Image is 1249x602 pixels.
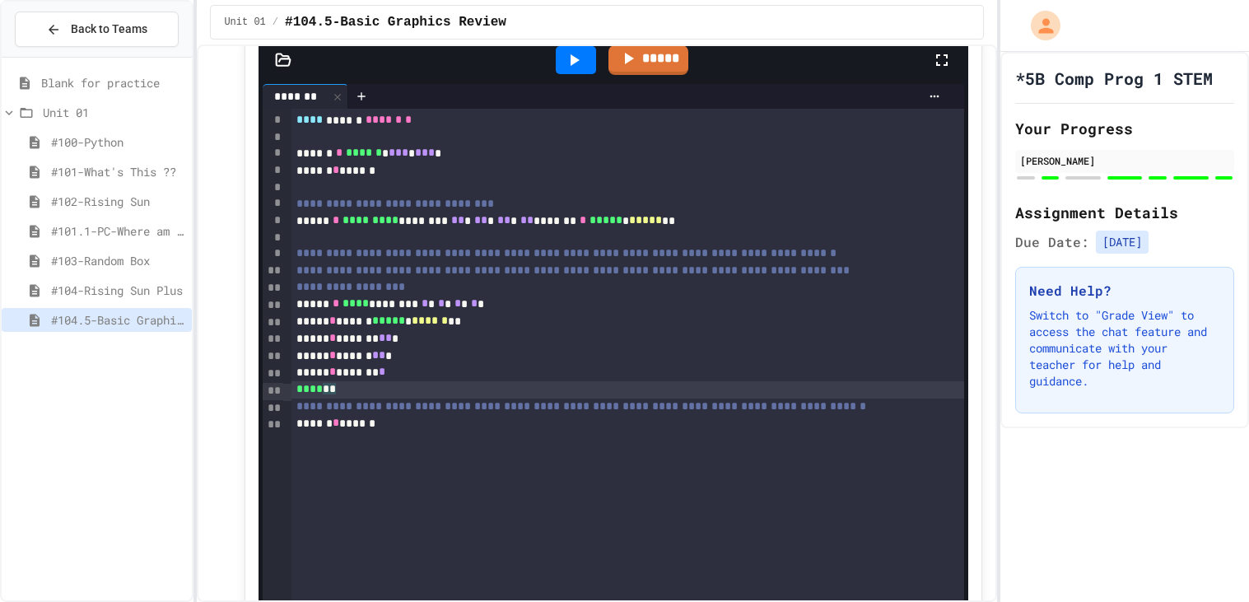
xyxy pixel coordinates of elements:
span: Unit 01 [43,104,185,121]
span: Blank for practice [41,74,185,91]
h3: Need Help? [1029,281,1220,301]
span: #101.1-PC-Where am I? [51,222,185,240]
h1: *5B Comp Prog 1 STEM [1015,67,1213,90]
div: My Account [1014,7,1065,44]
span: / [273,16,278,29]
span: Due Date: [1015,232,1089,252]
span: Unit 01 [224,16,265,29]
span: Back to Teams [71,21,147,38]
h2: Your Progress [1015,117,1234,140]
span: #103-Random Box [51,252,185,269]
p: Switch to "Grade View" to access the chat feature and communicate with your teacher for help and ... [1029,307,1220,390]
span: [DATE] [1096,231,1149,254]
h2: Assignment Details [1015,201,1234,224]
span: #104.5-Basic Graphics Review [51,311,185,329]
span: #100-Python [51,133,185,151]
span: #104-Rising Sun Plus [51,282,185,299]
span: #101-What's This ?? [51,163,185,180]
div: [PERSON_NAME] [1020,153,1229,168]
button: Back to Teams [15,12,179,47]
span: #102-Rising Sun [51,193,185,210]
span: #104.5-Basic Graphics Review [285,12,506,32]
